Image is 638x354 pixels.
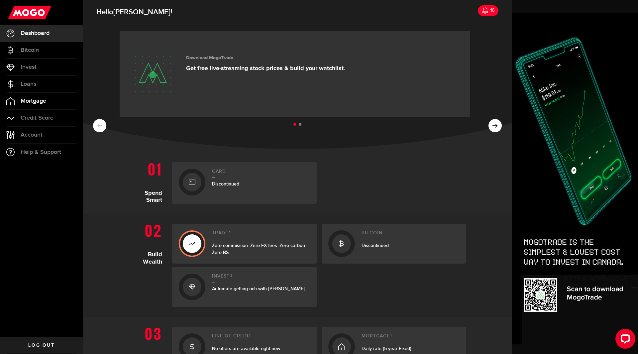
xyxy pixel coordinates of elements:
[21,149,61,155] span: Help & Support
[212,274,310,283] h2: Invest
[28,343,54,348] span: Log out
[21,47,39,53] span: Bitcoin
[186,65,345,72] p: Get free live-streaming stock prices & build your watchlist.
[172,224,317,264] a: Trade1Zero commission. Zero FX fees. Zero carbon. Zero BS.
[362,230,460,239] h2: Bitcoin
[96,5,172,19] span: Hello !
[322,224,466,264] a: BitcoinDiscontinued
[362,243,389,248] span: Discontinued
[362,346,411,351] span: Daily rate (5 year Fixed)
[488,3,494,17] div: 16
[212,181,239,187] span: Discontinued
[21,30,50,36] span: Dashboard
[212,346,280,351] span: No offers are available right now
[390,333,393,337] sup: 3
[212,286,305,292] span: Automate getting rich with [PERSON_NAME]
[212,169,310,178] h2: Card
[512,13,638,354] img: Side-banner-trade-up-1126-380x1026
[212,243,306,255] span: Zero commission. Zero FX fees. Zero carbon. Zero BS.
[21,98,46,104] span: Mortgage
[21,115,53,121] span: Credit Score
[212,333,310,342] h2: Line of credit
[212,230,310,239] h2: Trade
[172,267,317,307] a: Invest2Automate getting rich with [PERSON_NAME]
[610,326,638,354] iframe: LiveChat chat widget
[21,132,43,138] span: Account
[21,64,37,70] span: Invest
[478,5,498,16] a: 16
[229,230,231,234] sup: 1
[172,162,317,204] a: CardDiscontinued
[230,274,233,278] sup: 2
[129,220,167,307] h1: Build Wealth
[362,333,460,342] h2: Mortgage
[21,81,36,87] span: Loans
[186,55,345,61] h3: Download MogoTrade
[120,31,470,117] a: Download MogoTrade Get free live-streaming stock prices & build your watchlist.
[113,8,170,17] span: [PERSON_NAME]
[129,159,167,204] h1: Spend Smart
